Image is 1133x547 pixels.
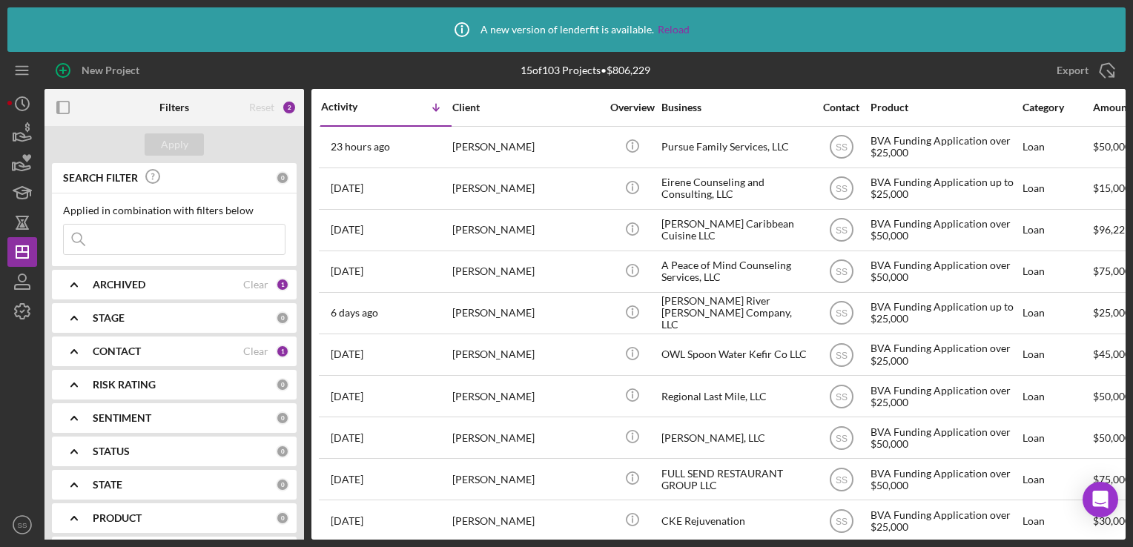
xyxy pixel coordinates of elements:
[661,210,810,250] div: [PERSON_NAME] Caribbean Cuisine LLC
[452,252,601,291] div: [PERSON_NAME]
[243,345,268,357] div: Clear
[835,433,847,443] text: SS
[661,169,810,208] div: Eirene Counseling and Consulting, LLC
[331,224,363,236] time: 2025-08-12 16:47
[331,182,363,194] time: 2025-08-12 17:38
[44,56,154,85] button: New Project
[871,460,1019,499] div: BVA Funding Application over $50,000
[145,133,204,156] button: Apply
[871,210,1019,250] div: BVA Funding Application over $50,000
[331,307,378,319] time: 2025-08-07 18:18
[452,102,601,113] div: Client
[1023,377,1091,416] div: Loan
[93,379,156,391] b: RISK RATING
[331,265,363,277] time: 2025-08-11 20:11
[835,350,847,360] text: SS
[813,102,869,113] div: Contact
[276,478,289,491] div: 0
[661,335,810,374] div: OWL Spoon Water Kefir Co LLC
[276,378,289,391] div: 0
[93,512,142,524] b: PRODUCT
[661,460,810,499] div: FULL SEND RESTAURANT GROUP LLC
[1023,501,1091,540] div: Loan
[658,24,690,36] a: Reload
[835,516,847,526] text: SS
[276,345,289,358] div: 1
[661,418,810,457] div: [PERSON_NAME], LLC
[1057,56,1089,85] div: Export
[1023,169,1091,208] div: Loan
[521,64,650,76] div: 15 of 103 Projects • $806,229
[1023,127,1091,167] div: Loan
[93,279,145,291] b: ARCHIVED
[161,133,188,156] div: Apply
[661,127,810,167] div: Pursue Family Services, LLC
[1023,252,1091,291] div: Loan
[661,501,810,540] div: CKE Rejuvenation
[835,184,847,194] text: SS
[331,515,363,527] time: 2025-07-14 22:07
[243,279,268,291] div: Clear
[1083,482,1118,517] div: Open Intercom Messenger
[93,345,141,357] b: CONTACT
[452,127,601,167] div: [PERSON_NAME]
[1042,56,1126,85] button: Export
[276,411,289,425] div: 0
[871,418,1019,457] div: BVA Funding Application over $50,000
[276,171,289,185] div: 0
[82,56,139,85] div: New Project
[443,11,690,48] div: A new version of lenderfit is available.
[871,169,1019,208] div: BVA Funding Application up to $25,000
[452,418,601,457] div: [PERSON_NAME]
[871,501,1019,540] div: BVA Funding Application over $25,000
[1023,294,1091,333] div: Loan
[331,141,390,153] time: 2025-08-13 16:39
[452,210,601,250] div: [PERSON_NAME]
[452,169,601,208] div: [PERSON_NAME]
[1023,418,1091,457] div: Loan
[452,501,601,540] div: [PERSON_NAME]
[331,474,363,485] time: 2025-07-17 14:10
[1023,460,1091,499] div: Loan
[276,445,289,458] div: 0
[63,205,285,216] div: Applied in combination with filters below
[93,445,130,457] b: STATUS
[93,312,125,324] b: STAGE
[452,460,601,499] div: [PERSON_NAME]
[661,294,810,333] div: [PERSON_NAME] River [PERSON_NAME] Company, LLC
[452,294,601,333] div: [PERSON_NAME]
[159,102,189,113] b: Filters
[835,267,847,277] text: SS
[93,479,122,491] b: STATE
[331,391,363,402] time: 2025-07-28 12:53
[871,377,1019,416] div: BVA Funding Application over $25,000
[1023,102,1091,113] div: Category
[452,335,601,374] div: [PERSON_NAME]
[93,412,151,424] b: SENTIMENT
[452,377,601,416] div: [PERSON_NAME]
[276,278,289,291] div: 1
[604,102,660,113] div: Overview
[871,252,1019,291] div: BVA Funding Application over $50,000
[249,102,274,113] div: Reset
[63,172,138,184] b: SEARCH FILTER
[276,511,289,525] div: 0
[835,142,847,153] text: SS
[1023,210,1091,250] div: Loan
[871,294,1019,333] div: BVA Funding Application up to $25,000
[835,474,847,485] text: SS
[18,521,27,529] text: SS
[661,377,810,416] div: Regional Last Mile, LLC
[1023,335,1091,374] div: Loan
[331,348,363,360] time: 2025-08-04 19:12
[835,225,847,236] text: SS
[7,510,37,540] button: SS
[331,432,363,444] time: 2025-07-21 10:06
[276,311,289,325] div: 0
[871,335,1019,374] div: BVA Funding Application over $25,000
[871,127,1019,167] div: BVA Funding Application over $25,000
[282,100,297,115] div: 2
[661,252,810,291] div: A Peace of Mind Counseling Services, LLC
[835,391,847,402] text: SS
[661,102,810,113] div: Business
